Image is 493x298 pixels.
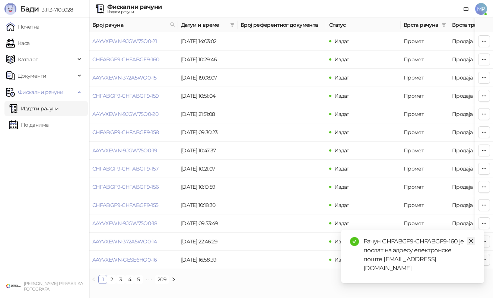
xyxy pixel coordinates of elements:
[440,19,448,30] span: filter
[334,74,349,81] span: Издат
[98,275,107,284] li: 1
[107,10,162,14] div: Издати рачуни
[107,4,162,10] div: Фискални рачуни
[178,87,238,105] td: [DATE] 10:51:04
[9,101,59,116] a: Издати рачуни
[18,52,38,67] span: Каталог
[89,251,178,269] td: AAYVXEWN-GESE6HO0-16
[9,117,48,132] a: По данима
[89,51,178,69] td: CHFABGF9-CHFABGF9-160
[89,18,178,32] th: Број рачуна
[401,32,449,51] td: Промет
[178,251,238,269] td: [DATE] 16:58:39
[178,69,238,87] td: [DATE] 19:08:07
[178,178,238,196] td: [DATE] 10:19:59
[178,160,238,178] td: [DATE] 10:21:07
[229,19,236,30] span: filter
[334,238,349,245] span: Издат
[89,142,178,160] td: AAYVXEWN-9JGW75O0-19
[178,142,238,160] td: [DATE] 10:47:37
[89,214,178,233] td: AAYVXEWN-9JGW75O0-18
[178,51,238,69] td: [DATE] 10:29:46
[6,279,21,294] img: 64x64-companyLogo-38624034-993d-4b3e-9699-b297fbaf4d83.png
[89,233,178,251] td: AAYVXEWN-372A5WO0-14
[134,275,143,284] a: 5
[169,275,178,284] li: Следећа страна
[92,129,159,136] a: CHFABGF9-CHFABGF9-158
[107,275,116,284] li: 2
[89,196,178,214] td: CHFABGF9-CHFABGF9-155
[401,87,449,105] td: Промет
[401,214,449,233] td: Промет
[404,21,439,29] span: Врста рачуна
[92,165,159,172] a: CHFABGF9-CHFABGF9-157
[89,32,178,51] td: AAYVXEWN-9JGW75O0-21
[20,4,39,13] span: Бади
[178,123,238,142] td: [DATE] 09:30:23
[238,18,326,32] th: Број референтног документа
[230,23,235,27] span: filter
[39,6,73,13] span: 3.11.3-710c028
[24,281,83,292] small: [PERSON_NAME] PR FABRIKA FOTOGRAFA
[18,85,63,100] span: Фискални рачуни
[363,237,475,273] div: Рачун CHFABGF9-CHFABGF9-160 је послат на адресу електронске поште [EMAIL_ADDRESS][DOMAIN_NAME]
[92,277,96,282] span: left
[6,19,39,34] a: Почетна
[334,147,349,154] span: Издат
[401,18,449,32] th: Врста рачуна
[116,275,125,284] li: 3
[334,202,349,208] span: Издат
[178,214,238,233] td: [DATE] 09:53:49
[334,256,349,263] span: Издат
[326,18,401,32] th: Статус
[334,184,349,190] span: Издат
[178,196,238,214] td: [DATE] 10:18:30
[143,275,155,284] li: Следећих 5 Страна
[125,275,134,284] a: 4
[181,21,227,29] span: Датум и време
[401,196,449,214] td: Промет
[334,129,349,136] span: Издат
[334,220,349,227] span: Издат
[401,178,449,196] td: Промет
[334,56,349,63] span: Издат
[460,3,472,15] a: Документација
[401,160,449,178] td: Промет
[178,105,238,123] td: [DATE] 21:51:08
[401,142,449,160] td: Промет
[468,239,474,244] span: close
[89,275,98,284] li: Претходна страна
[89,87,178,105] td: CHFABGF9-CHFABGF9-159
[169,275,178,284] button: right
[92,74,156,81] a: AAYVXEWN-372A5WO0-15
[92,238,157,245] a: AAYVXEWN-372A5WO0-14
[99,275,107,284] a: 1
[117,275,125,284] a: 3
[155,275,169,284] li: 209
[401,51,449,69] td: Промет
[475,3,487,15] span: MP
[92,111,158,117] a: AAYVXEWN-9JGW75O0-20
[89,105,178,123] td: AAYVXEWN-9JGW75O0-20
[89,178,178,196] td: CHFABGF9-CHFABGF9-156
[178,32,238,51] td: [DATE] 14:03:02
[125,275,134,284] li: 4
[334,111,349,117] span: Издат
[401,105,449,123] td: Промет
[108,275,116,284] a: 2
[89,275,98,284] button: left
[18,68,46,83] span: Документи
[6,36,29,51] a: Каса
[92,202,159,208] a: CHFABGF9-CHFABGF9-155
[92,220,157,227] a: AAYVXEWN-9JGW75O0-18
[134,275,143,284] li: 5
[92,93,159,99] a: CHFABGF9-CHFABGF9-159
[350,237,359,246] span: check-circle
[155,275,169,284] a: 209
[89,160,178,178] td: CHFABGF9-CHFABGF9-157
[92,147,157,154] a: AAYVXEWN-9JGW75O0-19
[401,69,449,87] td: Промет
[4,3,16,15] img: Logo
[92,256,157,263] a: AAYVXEWN-GESE6HO0-16
[89,69,178,87] td: AAYVXEWN-372A5WO0-15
